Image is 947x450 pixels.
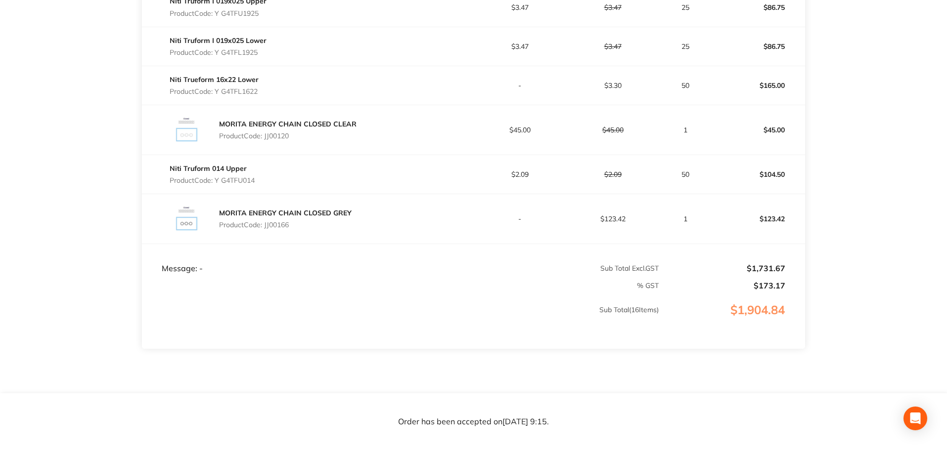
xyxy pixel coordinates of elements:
[567,126,659,134] p: $45.00
[170,75,259,84] a: Niti Trueform 16x22 Lower
[713,35,805,58] p: $86.75
[474,264,659,272] p: Sub Total Excl. GST
[713,118,805,142] p: $45.00
[713,163,805,186] p: $104.50
[660,126,712,134] p: 1
[660,170,712,178] p: 50
[474,170,566,178] p: $2.09
[170,36,267,45] a: Niti Truform I 019x025 Lower
[567,215,659,223] p: $123.42
[567,170,659,178] p: $2.09
[219,221,352,229] p: Product Code: JJ00166
[903,407,927,430] div: Open Intercom Messenger
[474,3,566,11] p: $3.47
[170,87,259,95] p: Product Code: Y G4TFL1622
[660,82,712,89] p: 50
[474,42,566,50] p: $3.47
[660,42,712,50] p: 25
[567,82,659,89] p: $3.30
[660,281,785,290] p: $173.17
[170,164,247,173] a: Niti Truform 014 Upper
[567,42,659,50] p: $3.47
[142,282,659,289] p: % GST
[170,9,267,17] p: Product Code: Y G4TFU1925
[660,264,785,273] p: $1,731.67
[219,208,352,217] a: MORITA ENERGY CHAIN CLOSED GREY
[219,120,357,128] a: MORITA ENERGY CHAIN CLOSED CLEAR
[170,48,267,56] p: Product Code: Y G4TFL1925
[170,176,255,184] p: Product Code: Y G4TFU014
[660,215,712,223] p: 1
[142,306,659,333] p: Sub Total ( 16 Items)
[219,132,357,140] p: Product Code: JJ00120
[713,207,805,231] p: $123.42
[474,126,566,134] p: $45.00
[142,244,473,273] td: Message: -
[398,417,549,426] p: Order has been accepted on [DATE] 9:15 .
[660,3,712,11] p: 25
[162,194,211,244] img: ZzJyZmp6eg
[567,3,659,11] p: $3.47
[162,105,211,155] img: enhud3hmeg
[713,74,805,97] p: $165.00
[474,215,566,223] p: -
[474,82,566,89] p: -
[660,303,805,337] p: $1,904.84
